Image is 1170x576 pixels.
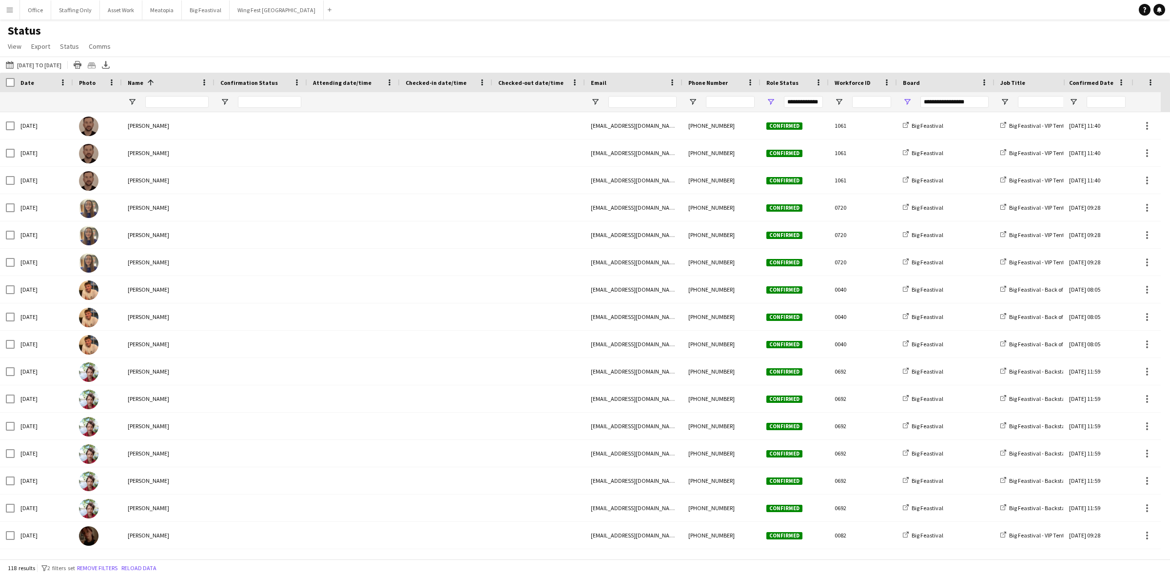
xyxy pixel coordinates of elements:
div: [EMAIL_ADDRESS][DOMAIN_NAME] [585,303,682,330]
div: [DATE] 11:59 [1063,413,1131,439]
div: [EMAIL_ADDRESS][DOMAIN_NAME] [585,440,682,467]
button: Asset Work [100,0,142,20]
span: [PERSON_NAME] [128,313,169,320]
div: [DATE] 11:40 [1063,167,1131,194]
input: Email Filter Input [608,96,677,108]
img: Bea Croft [79,226,98,245]
span: Big Feastival - Back of House [1009,313,1079,320]
div: [DATE] [15,167,73,194]
a: Big Feastival [903,313,943,320]
span: Confirmed [766,177,802,184]
span: Photo [79,79,96,86]
span: Big Feastival - Backstage Bar [1009,395,1081,402]
a: Big Feastival [903,368,943,375]
div: 0720 [829,249,897,276]
div: [DATE] [15,413,73,439]
span: Board [903,79,920,86]
button: Open Filter Menu [591,98,600,106]
div: [EMAIL_ADDRESS][DOMAIN_NAME] [585,194,682,221]
img: AARON STEER [79,171,98,191]
div: [DATE] [15,549,73,576]
img: Benjamin Shipley [79,308,98,327]
span: [PERSON_NAME] [128,231,169,238]
a: Big Feastival [903,258,943,266]
div: [DATE] [15,495,73,521]
div: [EMAIL_ADDRESS][DOMAIN_NAME] [585,167,682,194]
span: Comms [89,42,111,51]
div: [PHONE_NUMBER] [682,194,760,221]
span: Confirmed [766,532,802,539]
span: Confirmed Date [1069,79,1113,86]
span: [PERSON_NAME] [128,122,169,129]
span: Confirmed [766,232,802,239]
div: [EMAIL_ADDRESS][DOMAIN_NAME] [585,495,682,521]
span: [PERSON_NAME] [128,340,169,348]
div: [PHONE_NUMBER] [682,331,760,358]
span: Confirmed [766,396,802,403]
div: [EMAIL_ADDRESS][DOMAIN_NAME] [585,221,682,248]
div: [DATE] [15,331,73,358]
span: Big Feastival [912,340,943,348]
span: Job Title [1000,79,1025,86]
img: Benjamin Morris [79,499,98,518]
div: [PHONE_NUMBER] [682,549,760,576]
span: Confirmed [766,450,802,457]
div: [DATE] [15,276,73,303]
button: Wing Fest [GEOGRAPHIC_DATA] [230,0,324,20]
span: Big Feastival - VIP Tent [1009,532,1064,539]
img: AARON STEER [79,117,98,136]
span: [PERSON_NAME] [128,368,169,375]
span: Big Feastival - VIP Tent [1009,122,1064,129]
button: Meatopia [142,0,182,20]
div: [EMAIL_ADDRESS][DOMAIN_NAME] [585,467,682,494]
div: 0692 [829,467,897,494]
a: Big Feastival - VIP Tent [1000,532,1064,539]
input: Confirmation Status Filter Input [238,96,301,108]
div: [PHONE_NUMBER] [682,167,760,194]
span: Confirmed [766,423,802,430]
a: Big Feastival - Backstage Bar [1000,422,1081,430]
div: [DATE] 11:59 [1063,385,1131,412]
span: Big Feastival - Backstage Bar [1009,422,1081,430]
a: Big Feastival [903,286,943,293]
span: Big Feastival - VIP Tent [1009,177,1064,184]
div: [DATE] 08:05 [1063,331,1131,358]
app-action-btn: Export XLSX [100,59,112,71]
a: Big Feastival [903,149,943,157]
img: Blythe Sadd [79,526,98,546]
img: Benjamin Morris [79,362,98,382]
img: AARON STEER [79,144,98,163]
span: [PERSON_NAME] [128,258,169,266]
div: [DATE] [15,358,73,385]
a: View [4,40,25,53]
span: [PERSON_NAME] [128,450,169,457]
div: [EMAIL_ADDRESS][DOMAIN_NAME] [585,112,682,139]
div: [DATE] [15,139,73,166]
span: [PERSON_NAME] [128,532,169,539]
button: Staffing Only [51,0,100,20]
span: Date [20,79,34,86]
span: Confirmed [766,259,802,266]
a: Big Feastival - Backstage Bar [1000,477,1081,484]
span: Confirmed [766,286,802,294]
span: Big Feastival [912,368,943,375]
div: 0040 [829,303,897,330]
a: Comms [85,40,115,53]
a: Big Feastival [903,122,943,129]
div: 0692 [829,440,897,467]
span: Big Feastival - Backstage Bar [1009,368,1081,375]
a: Big Feastival [903,450,943,457]
span: Big Feastival [912,204,943,211]
a: Big Feastival [903,231,943,238]
div: [DATE] 11:59 [1063,440,1131,467]
a: Big Feastival [903,532,943,539]
app-action-btn: Crew files as ZIP [86,59,97,71]
span: [PERSON_NAME] [128,477,169,484]
span: Big Feastival - Backstage Bar [1009,504,1081,512]
div: [DATE] 11:59 [1063,495,1131,521]
div: [PHONE_NUMBER] [682,358,760,385]
a: Big Feastival - Backstage Bar [1000,395,1081,402]
span: Big Feastival - VIP Tent [1009,149,1064,157]
div: [DATE] [15,522,73,549]
img: Benjamin Morris [79,444,98,464]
